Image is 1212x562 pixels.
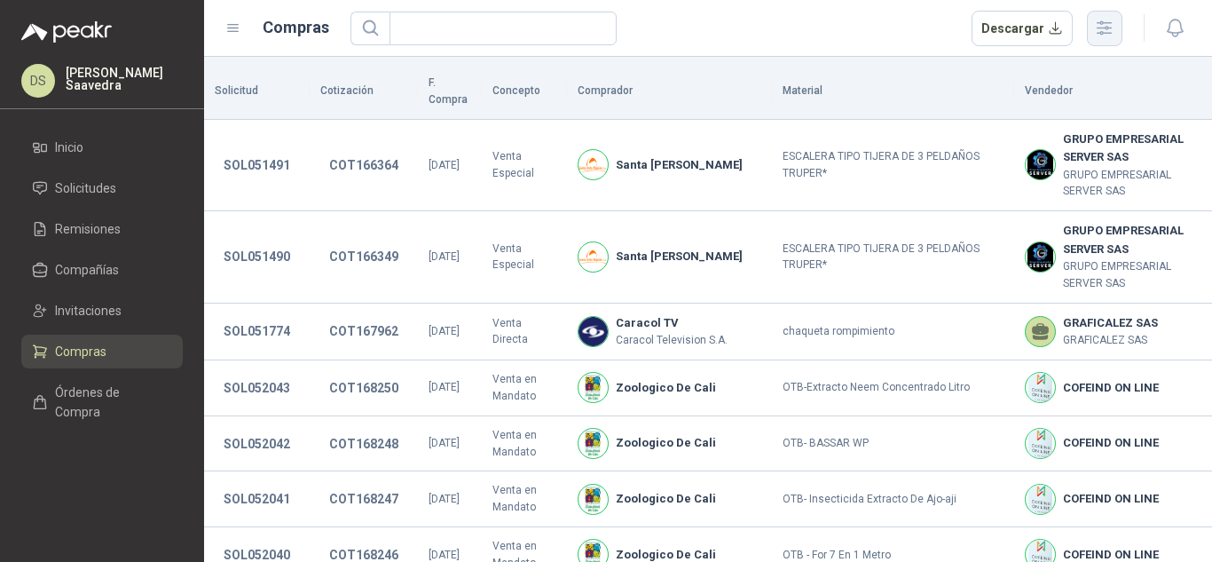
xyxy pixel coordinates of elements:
[772,416,1014,472] td: OTB- BASSAR WP
[320,483,407,515] button: COT168247
[55,301,122,321] span: Invitaciones
[616,314,728,332] b: Caracol TV
[482,360,567,416] td: Venta en Mandato
[1026,242,1055,272] img: Company Logo
[482,64,567,120] th: Concepto
[1026,429,1055,458] img: Company Logo
[972,11,1074,46] button: Descargar
[616,248,743,265] b: Santa [PERSON_NAME]
[215,483,299,515] button: SOL052041
[320,149,407,181] button: COT166364
[578,150,608,179] img: Company Logo
[1063,434,1159,452] b: COFEIND ON LINE
[21,253,183,287] a: Compañías
[429,493,460,505] span: [DATE]
[772,64,1014,120] th: Material
[1014,64,1212,120] th: Vendedor
[310,64,418,120] th: Cotización
[616,379,716,397] b: Zoologico De Cali
[482,416,567,472] td: Venta en Mandato
[772,471,1014,527] td: OTB- Insecticida Extracto De Ajo-aji
[1063,258,1201,292] p: GRUPO EMPRESARIAL SERVER SAS
[263,15,329,40] h1: Compras
[616,490,716,508] b: Zoologico De Cali
[21,335,183,368] a: Compras
[772,211,1014,304] td: ESCALERA TIPO TIJERA DE 3 PELDAÑOS TRUPER*
[429,325,460,337] span: [DATE]
[578,242,608,272] img: Company Logo
[429,250,460,263] span: [DATE]
[429,381,460,393] span: [DATE]
[215,149,299,181] button: SOL051491
[21,212,183,246] a: Remisiones
[578,429,608,458] img: Company Logo
[21,64,55,98] div: DS
[55,138,83,157] span: Inicio
[482,471,567,527] td: Venta en Mandato
[429,549,460,561] span: [DATE]
[21,131,183,164] a: Inicio
[772,304,1014,360] td: chaqueta rompimiento
[66,67,183,91] p: [PERSON_NAME] Saavedra
[616,434,716,452] b: Zoologico De Cali
[55,383,166,422] span: Órdenes de Compra
[1063,222,1201,258] b: GRUPO EMPRESARIAL SERVER SAS
[772,120,1014,212] td: ESCALERA TIPO TIJERA DE 3 PELDAÑOS TRUPER*
[320,241,407,273] button: COT166349
[1026,150,1055,179] img: Company Logo
[320,372,407,404] button: COT168250
[429,159,460,171] span: [DATE]
[55,219,121,239] span: Remisiones
[320,428,407,460] button: COT168248
[215,241,299,273] button: SOL051490
[616,156,743,174] b: Santa [PERSON_NAME]
[482,211,567,304] td: Venta Especial
[21,21,112,43] img: Logo peakr
[21,171,183,205] a: Solicitudes
[55,178,116,198] span: Solicitudes
[616,332,728,349] p: Caracol Television S.A.
[482,304,567,360] td: Venta Directa
[1063,379,1159,397] b: COFEIND ON LINE
[1026,485,1055,514] img: Company Logo
[578,485,608,514] img: Company Logo
[55,260,119,280] span: Compañías
[1063,131,1201,167] b: GRUPO EMPRESARIAL SERVER SAS
[482,120,567,212] td: Venta Especial
[215,315,299,347] button: SOL051774
[1063,490,1159,508] b: COFEIND ON LINE
[418,64,482,120] th: F. Compra
[567,64,772,120] th: Comprador
[1026,373,1055,402] img: Company Logo
[1063,167,1201,201] p: GRUPO EMPRESARIAL SERVER SAS
[21,376,183,429] a: Órdenes de Compra
[320,315,407,347] button: COT167962
[578,317,608,346] img: Company Logo
[21,294,183,328] a: Invitaciones
[1063,314,1158,332] b: GRAFICALEZ SAS
[215,372,299,404] button: SOL052043
[55,342,106,361] span: Compras
[772,360,1014,416] td: OTB-Extracto Neem Concentrado Litro
[204,64,310,120] th: Solicitud
[578,373,608,402] img: Company Logo
[1063,332,1158,349] p: GRAFICALEZ SAS
[429,437,460,449] span: [DATE]
[215,428,299,460] button: SOL052042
